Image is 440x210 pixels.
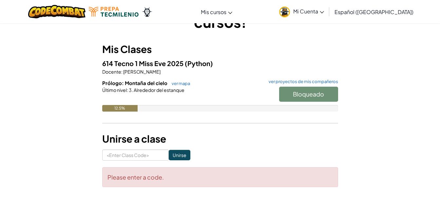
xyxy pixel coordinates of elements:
[279,7,290,17] img: avatar
[293,8,324,15] span: Mi Cuenta
[276,1,327,22] a: Mi Cuenta
[168,81,190,86] a: ver mapa
[121,69,123,75] span: :
[102,105,138,112] div: 12.5%
[265,79,338,84] a: ver proyectos de mis compañeros
[102,59,185,67] span: 614 Tecno 1 Miss Eve 2025
[102,131,338,146] h3: Unirse a clase
[335,9,413,15] span: Español ([GEOGRAPHIC_DATA])
[142,7,152,17] img: Ozaria
[198,3,236,21] a: Mis cursos
[201,9,226,15] span: Mis cursos
[89,7,139,17] img: Tecmilenio logo
[28,5,86,18] img: CodeCombat logo
[102,167,338,187] div: Please enter a code.
[102,87,127,93] span: Último nivel
[102,42,338,57] h3: Mis Clases
[133,87,184,93] span: Alrededor del estanque
[128,87,133,93] span: 3.
[185,59,213,67] span: (Python)
[102,149,169,161] input: <Enter Class Code>
[123,69,161,75] span: [PERSON_NAME]
[127,87,128,93] span: :
[102,69,121,75] span: Docente
[169,150,190,160] input: Unirse
[331,3,417,21] a: Español ([GEOGRAPHIC_DATA])
[102,80,168,86] span: Prólogo: Montaña del cielo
